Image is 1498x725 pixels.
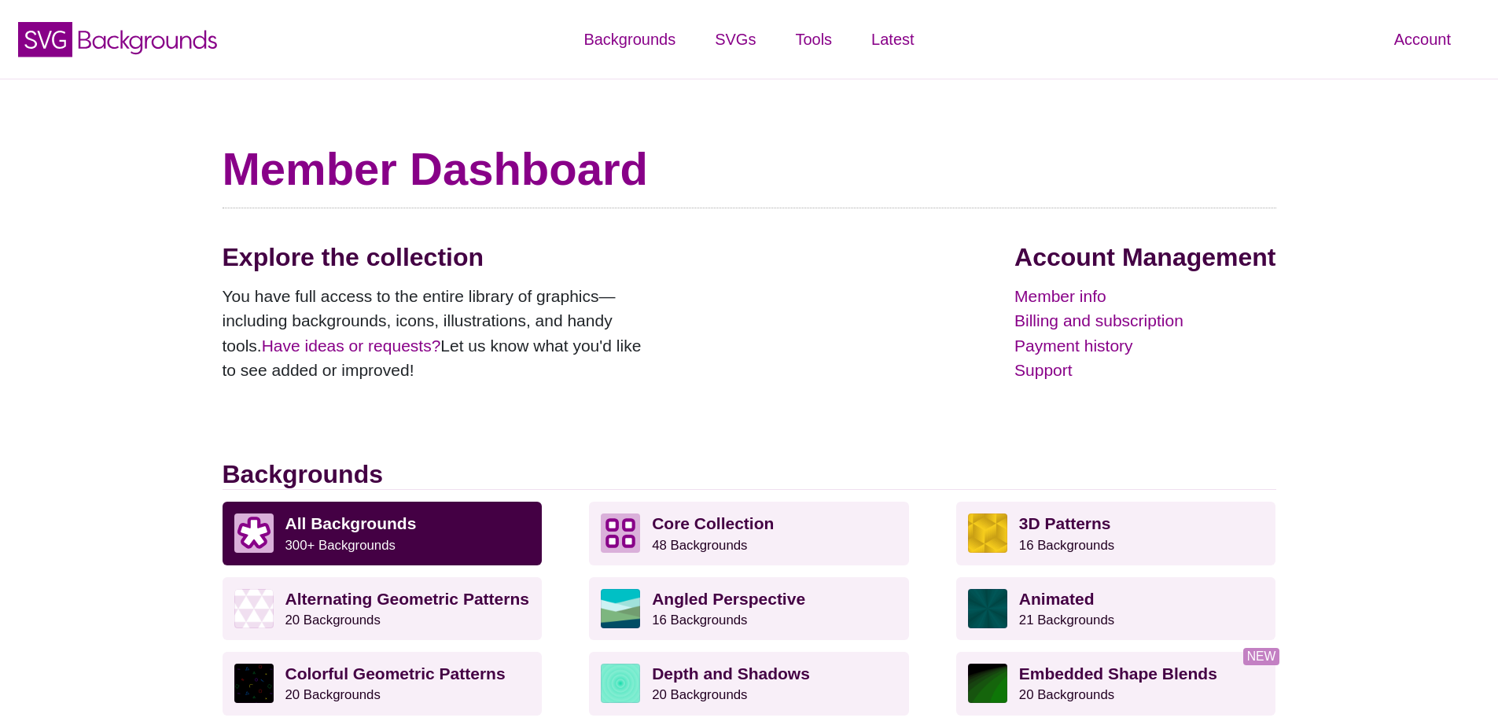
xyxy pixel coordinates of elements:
[223,502,543,565] a: All Backgrounds 300+ Backgrounds
[695,16,775,63] a: SVGs
[956,502,1276,565] a: 3D Patterns16 Backgrounds
[223,242,655,272] h2: Explore the collection
[956,652,1276,715] a: Embedded Shape Blends20 Backgrounds
[1014,358,1275,383] a: Support
[652,590,805,608] strong: Angled Perspective
[601,589,640,628] img: abstract landscape with sky mountains and water
[589,652,909,715] a: Depth and Shadows20 Backgrounds
[223,459,1276,490] h2: Backgrounds
[223,652,543,715] a: Colorful Geometric Patterns20 Backgrounds
[285,664,506,683] strong: Colorful Geometric Patterns
[262,337,441,355] a: Have ideas or requests?
[1019,590,1095,608] strong: Animated
[1014,284,1275,309] a: Member info
[652,613,747,627] small: 16 Backgrounds
[852,16,933,63] a: Latest
[968,513,1007,553] img: fancy golden cube pattern
[601,664,640,703] img: green layered rings within rings
[285,687,381,702] small: 20 Backgrounds
[1019,687,1114,702] small: 20 Backgrounds
[1014,308,1275,333] a: Billing and subscription
[285,538,396,553] small: 300+ Backgrounds
[1375,16,1470,63] a: Account
[652,687,747,702] small: 20 Backgrounds
[968,589,1007,628] img: green rave light effect animated background
[285,514,417,532] strong: All Backgrounds
[652,514,774,532] strong: Core Collection
[589,502,909,565] a: Core Collection 48 Backgrounds
[234,664,274,703] img: a rainbow pattern of outlined geometric shapes
[223,577,543,640] a: Alternating Geometric Patterns20 Backgrounds
[285,613,381,627] small: 20 Backgrounds
[223,142,1276,197] h1: Member Dashboard
[652,664,810,683] strong: Depth and Shadows
[1019,514,1111,532] strong: 3D Patterns
[1019,664,1217,683] strong: Embedded Shape Blends
[223,284,655,383] p: You have full access to the entire library of graphics—including backgrounds, icons, illustration...
[1019,613,1114,627] small: 21 Backgrounds
[564,16,695,63] a: Backgrounds
[1014,242,1275,272] h2: Account Management
[1019,538,1114,553] small: 16 Backgrounds
[775,16,852,63] a: Tools
[285,590,529,608] strong: Alternating Geometric Patterns
[589,577,909,640] a: Angled Perspective16 Backgrounds
[234,589,274,628] img: light purple and white alternating triangle pattern
[1014,333,1275,359] a: Payment history
[968,664,1007,703] img: green to black rings rippling away from corner
[652,538,747,553] small: 48 Backgrounds
[956,577,1276,640] a: Animated21 Backgrounds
